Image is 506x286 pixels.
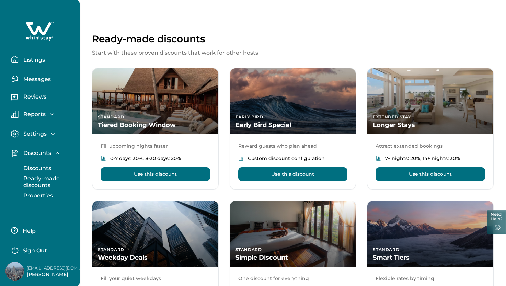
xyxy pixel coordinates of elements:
[376,167,485,181] button: Use this discount
[235,121,350,129] p: Early Bird Special
[11,130,74,138] button: Settings
[16,189,79,203] button: Properties
[373,114,488,120] p: Extended Stay
[11,243,72,256] button: Sign Out
[5,262,24,281] img: Whimstay Host
[376,142,485,149] p: Attract extended bookings
[23,247,47,254] p: Sign Out
[98,121,213,129] p: Tiered Booking Window
[11,53,74,66] button: Listings
[110,155,181,162] span: 0-7 days: 30%, 8-30 days: 20%
[21,93,46,100] p: Reviews
[11,224,72,237] button: Help
[21,165,51,172] p: Discounts
[21,175,79,188] p: Ready-made discounts
[11,91,74,105] button: Reviews
[101,142,210,149] p: Fill upcoming nights faster
[238,142,348,149] p: Reward guests who plan ahead
[11,161,74,203] div: Discounts
[376,275,485,282] p: Flexible rates by timing
[21,76,51,83] p: Messages
[92,49,494,57] p: Start with these proven discounts that work for other hosts
[98,254,213,262] p: Weekday Deals
[248,155,325,162] span: Custom discount configuration
[21,57,45,64] p: Listings
[92,33,494,45] p: Ready-made discounts
[98,247,213,252] p: Standard
[238,167,348,181] button: Use this discount
[11,149,74,157] button: Discounts
[27,271,82,278] p: [PERSON_NAME]
[21,150,51,157] p: Discounts
[21,228,36,234] p: Help
[11,72,74,85] button: Messages
[373,247,488,252] p: Standard
[101,275,210,282] p: Fill your quiet weekdays
[373,254,488,262] p: Smart Tiers
[235,114,350,120] p: Early Bird
[11,111,74,118] button: Reports
[16,175,79,189] button: Ready-made discounts
[235,254,350,262] p: Simple Discount
[16,161,79,175] button: Discounts
[21,130,47,137] p: Settings
[385,155,460,162] span: 7+ nights: 20%, 14+ nights: 30%
[21,192,53,199] p: Properties
[238,275,348,282] p: One discount for everything
[27,265,82,272] p: [EMAIL_ADDRESS][DOMAIN_NAME]
[235,247,350,252] p: Standard
[98,114,213,120] p: Standard
[373,121,488,129] p: Longer Stays
[101,167,210,181] button: Use this discount
[21,111,46,118] p: Reports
